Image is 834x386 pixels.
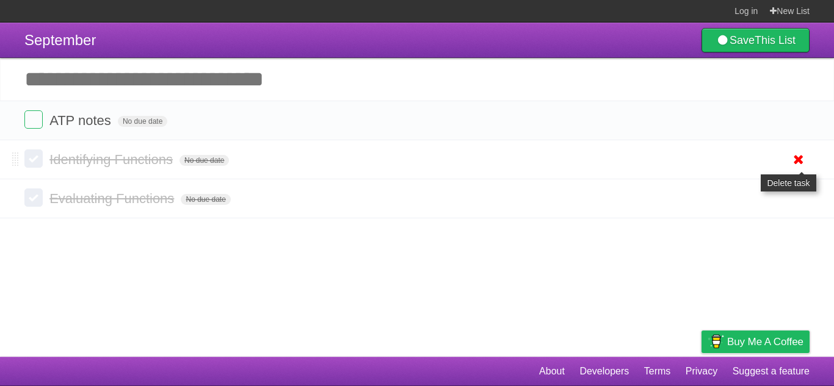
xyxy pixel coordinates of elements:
[118,116,167,127] span: No due date
[539,360,565,383] a: About
[24,32,96,48] span: September
[24,188,43,207] label: Done
[755,34,796,46] b: This List
[24,110,43,129] label: Done
[702,28,810,52] a: SaveThis List
[686,360,717,383] a: Privacy
[24,149,43,168] label: Done
[708,331,724,352] img: Buy me a coffee
[702,331,810,353] a: Buy me a coffee
[49,191,177,206] span: Evaluating Functions
[49,113,114,128] span: ATP notes
[727,331,803,352] span: Buy me a coffee
[579,360,629,383] a: Developers
[181,194,230,205] span: No due date
[179,155,229,166] span: No due date
[644,360,671,383] a: Terms
[49,152,176,167] span: Identifying Functions
[733,360,810,383] a: Suggest a feature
